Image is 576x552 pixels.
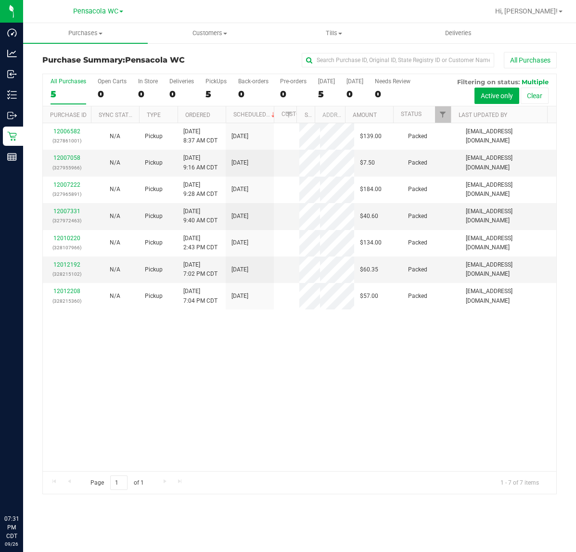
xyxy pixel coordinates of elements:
[7,111,17,120] inline-svg: Outbound
[493,475,547,490] span: 1 - 7 of 7 items
[110,212,120,221] button: N/A
[49,270,85,279] p: (328215102)
[238,89,269,100] div: 0
[110,238,120,247] button: N/A
[147,112,161,118] a: Type
[408,265,427,274] span: Packed
[231,185,248,194] span: [DATE]
[315,106,345,123] th: Address
[457,78,520,86] span: Filtering on status:
[49,243,85,252] p: (328107966)
[7,131,17,141] inline-svg: Retail
[360,292,378,301] span: $57.00
[110,213,120,219] span: Not Applicable
[23,23,148,43] a: Purchases
[466,154,550,172] span: [EMAIL_ADDRESS][DOMAIN_NAME]
[360,185,382,194] span: $184.00
[459,112,507,118] a: Last Updated By
[302,53,494,67] input: Search Purchase ID, Original ID, State Registry ID or Customer Name...
[110,266,120,273] span: Not Applicable
[49,216,85,225] p: (327972463)
[466,287,550,305] span: [EMAIL_ADDRESS][DOMAIN_NAME]
[145,132,163,141] span: Pickup
[169,89,194,100] div: 0
[53,154,80,161] a: 12007058
[474,88,519,104] button: Active only
[346,89,363,100] div: 0
[522,78,549,86] span: Multiple
[4,540,19,548] p: 09/26
[280,89,307,100] div: 0
[148,23,272,43] a: Customers
[7,152,17,162] inline-svg: Reports
[272,29,396,38] span: Tills
[145,238,163,247] span: Pickup
[145,185,163,194] span: Pickup
[183,260,218,279] span: [DATE] 7:02 PM CDT
[53,128,80,135] a: 12006582
[272,23,397,43] a: Tills
[125,55,185,64] span: Pensacola WC
[397,23,521,43] a: Deliveries
[53,208,80,215] a: 12007331
[375,89,410,100] div: 0
[231,265,248,274] span: [DATE]
[49,163,85,172] p: (327955966)
[238,78,269,85] div: Back-orders
[138,89,158,100] div: 0
[49,296,85,306] p: (328215360)
[360,132,382,141] span: $139.00
[73,7,118,15] span: Pensacola WC
[408,238,427,247] span: Packed
[53,181,80,188] a: 12007222
[7,90,17,100] inline-svg: Inventory
[99,112,136,118] a: Sync Status
[466,127,550,145] span: [EMAIL_ADDRESS][DOMAIN_NAME]
[183,180,218,199] span: [DATE] 9:28 AM CDT
[435,106,451,123] a: Filter
[495,7,558,15] span: Hi, [PERSON_NAME]!
[110,185,120,194] button: N/A
[110,159,120,166] span: Not Applicable
[110,133,120,140] span: Not Applicable
[50,112,87,118] a: Purchase ID
[231,238,248,247] span: [DATE]
[205,89,227,100] div: 5
[82,475,152,490] span: Page of 1
[51,89,86,100] div: 5
[360,238,382,247] span: $134.00
[10,475,38,504] iframe: Resource center
[408,292,427,301] span: Packed
[281,106,296,123] a: Filter
[169,78,194,85] div: Deliveries
[231,158,248,167] span: [DATE]
[466,180,550,199] span: [EMAIL_ADDRESS][DOMAIN_NAME]
[110,265,120,274] button: N/A
[401,111,422,117] a: Status
[51,78,86,85] div: All Purchases
[145,292,163,301] span: Pickup
[233,111,277,118] a: Scheduled
[183,234,218,252] span: [DATE] 2:43 PM CDT
[145,265,163,274] span: Pickup
[185,112,210,118] a: Ordered
[466,207,550,225] span: [EMAIL_ADDRESS][DOMAIN_NAME]
[183,287,218,305] span: [DATE] 7:04 PM CDT
[504,52,557,68] button: All Purchases
[408,132,427,141] span: Packed
[7,69,17,79] inline-svg: Inbound
[7,49,17,58] inline-svg: Analytics
[110,186,120,193] span: Not Applicable
[98,78,127,85] div: Open Carts
[4,514,19,540] p: 07:31 PM CDT
[110,132,120,141] button: N/A
[432,29,485,38] span: Deliveries
[110,158,120,167] button: N/A
[231,292,248,301] span: [DATE]
[53,288,80,295] a: 12012208
[53,235,80,242] a: 12010220
[183,207,218,225] span: [DATE] 9:40 AM CDT
[346,78,363,85] div: [DATE]
[49,190,85,199] p: (327965891)
[466,260,550,279] span: [EMAIL_ADDRESS][DOMAIN_NAME]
